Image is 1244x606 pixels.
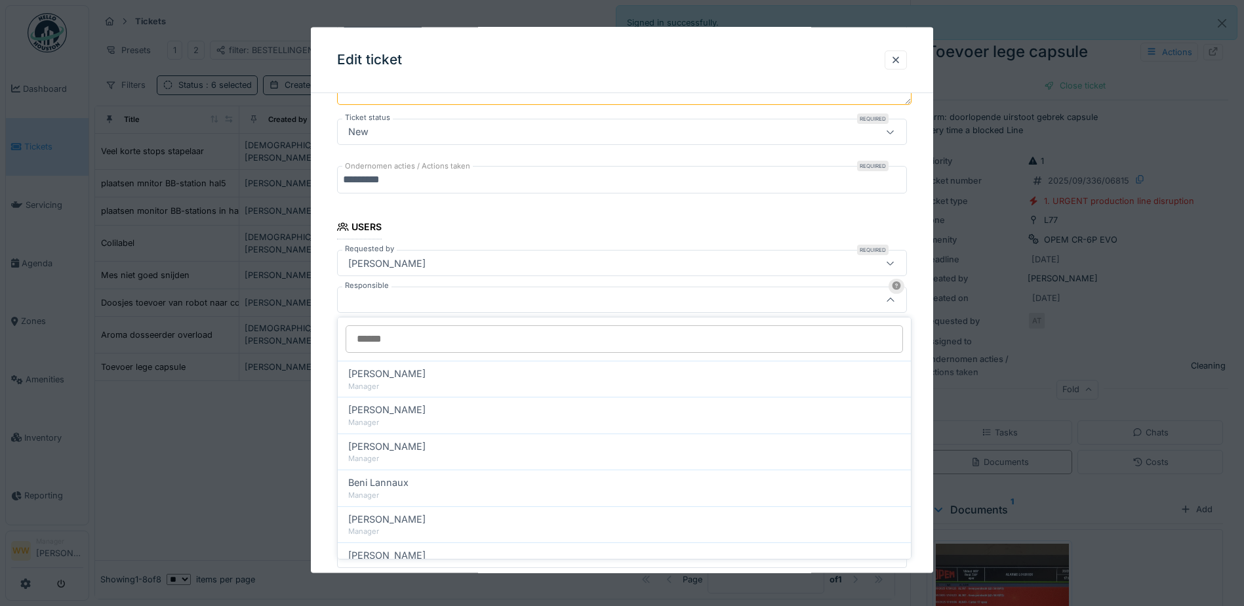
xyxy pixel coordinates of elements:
[337,217,382,239] div: Users
[348,417,900,428] div: Manager
[348,548,426,563] span: [PERSON_NAME]
[348,526,900,537] div: Manager
[348,367,426,381] span: [PERSON_NAME]
[342,243,397,254] label: Requested by
[342,280,391,291] label: Responsible
[348,381,900,392] div: Manager
[348,453,900,464] div: Manager
[857,113,889,124] div: Required
[343,256,431,270] div: [PERSON_NAME]
[857,161,889,171] div: Required
[342,571,372,582] label: Priority
[348,403,426,417] span: [PERSON_NAME]
[348,490,900,501] div: Manager
[348,512,426,527] span: [PERSON_NAME]
[342,161,473,172] label: Ondernomen acties / Actions taken
[857,245,889,255] div: Required
[348,475,409,490] span: Beni Lannaux
[348,439,426,454] span: [PERSON_NAME]
[337,52,402,68] h3: Edit ticket
[342,112,393,123] label: Ticket status
[343,125,374,139] div: New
